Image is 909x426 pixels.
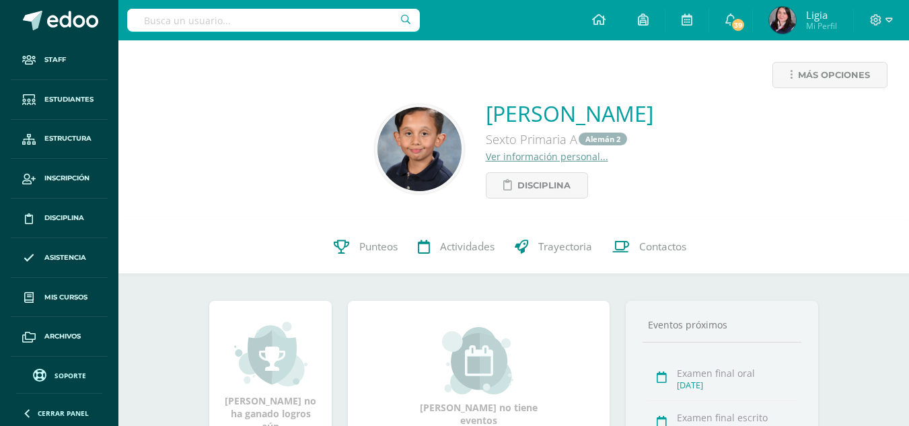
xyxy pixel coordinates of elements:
[11,278,108,318] a: Mis cursos
[677,380,797,391] div: [DATE]
[44,292,87,303] span: Mis cursos
[538,240,592,254] span: Trayectoria
[377,107,462,191] img: f3a2fedd258dcb9c228b7cb84d952399.png
[44,331,81,342] span: Archivos
[772,62,887,88] a: Más opciones
[44,55,66,65] span: Staff
[11,159,108,199] a: Inscripción
[639,240,686,254] span: Contactos
[11,80,108,120] a: Estudiantes
[643,318,801,331] div: Eventos próximos
[798,63,870,87] span: Más opciones
[806,20,837,32] span: Mi Perfil
[517,173,571,198] span: Disciplina
[359,240,398,254] span: Punteos
[16,365,102,384] a: Soporte
[44,173,89,184] span: Inscripción
[806,8,837,22] span: Ligia
[11,120,108,159] a: Estructura
[486,172,588,199] a: Disciplina
[486,128,653,150] div: Sexto Primaria A
[486,99,653,128] a: [PERSON_NAME]
[677,367,797,380] div: Examen final oral
[38,409,89,418] span: Cerrar panel
[11,317,108,357] a: Archivos
[234,320,307,388] img: achievement_small.png
[486,150,608,163] a: Ver información personal...
[54,371,86,380] span: Soporte
[731,17,746,32] span: 39
[677,411,797,424] div: Examen final escrito
[579,133,627,145] a: Alemán 2
[769,7,796,34] img: d5e06c0e5c60f8cb8d69cae07b21a756.png
[442,327,515,394] img: event_small.png
[44,213,84,223] span: Disciplina
[408,220,505,274] a: Actividades
[44,133,92,144] span: Estructura
[11,40,108,80] a: Staff
[11,199,108,238] a: Disciplina
[505,220,602,274] a: Trayectoria
[44,252,86,263] span: Asistencia
[127,9,420,32] input: Busca un usuario...
[602,220,696,274] a: Contactos
[440,240,495,254] span: Actividades
[44,94,94,105] span: Estudiantes
[324,220,408,274] a: Punteos
[11,238,108,278] a: Asistencia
